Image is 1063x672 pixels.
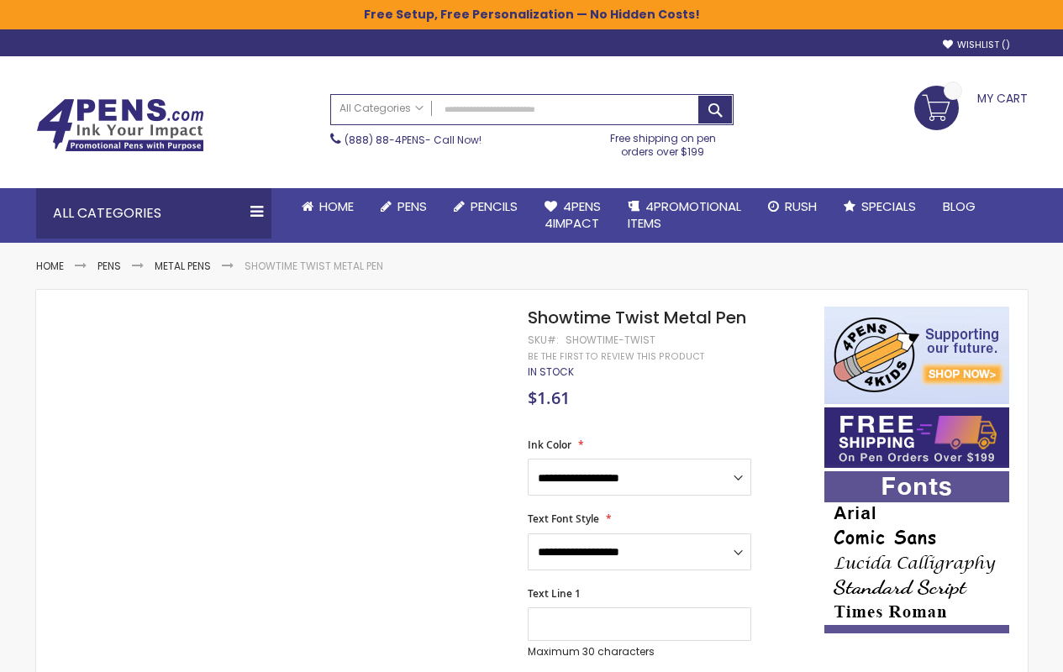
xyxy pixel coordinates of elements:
div: Availability [528,365,574,379]
p: Maximum 30 characters [528,645,751,659]
a: Blog [929,188,989,225]
div: All Categories [36,188,271,239]
img: Free shipping on orders over $199 [824,407,1009,468]
span: Specials [861,197,916,215]
a: 4PROMOTIONALITEMS [614,188,755,243]
span: Text Line 1 [528,586,581,601]
span: In stock [528,365,574,379]
img: font-personalization-examples [824,471,1009,633]
div: showtime-twist [566,333,655,347]
img: 4Pens Custom Pens and Promotional Products [36,98,204,152]
span: Blog [943,197,976,215]
span: Text Font Style [528,512,599,526]
a: 4Pens4impact [531,188,614,243]
span: 4Pens 4impact [545,197,601,232]
span: 4PROMOTIONAL ITEMS [628,197,741,232]
span: Rush [785,197,817,215]
a: Pencils [440,188,531,225]
span: Pens [397,197,427,215]
span: Pencils [471,197,518,215]
li: Showtime Twist Metal Pen [245,260,383,273]
a: Wishlist [943,39,1010,51]
a: Home [36,259,64,273]
a: Pens [97,259,121,273]
span: All Categories [339,102,424,115]
a: Specials [830,188,929,225]
img: 4pens 4 kids [824,307,1009,404]
span: - Call Now! [345,133,482,147]
div: Free shipping on pen orders over $199 [592,125,734,159]
strong: SKU [528,333,559,347]
span: Ink Color [528,438,571,452]
span: Showtime Twist Metal Pen [528,306,746,329]
a: All Categories [331,95,432,123]
a: Rush [755,188,830,225]
a: (888) 88-4PENS [345,133,425,147]
span: $1.61 [528,386,570,409]
a: Metal Pens [155,259,211,273]
a: Home [288,188,367,225]
span: Home [319,197,354,215]
a: Pens [367,188,440,225]
a: Be the first to review this product [528,350,704,363]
